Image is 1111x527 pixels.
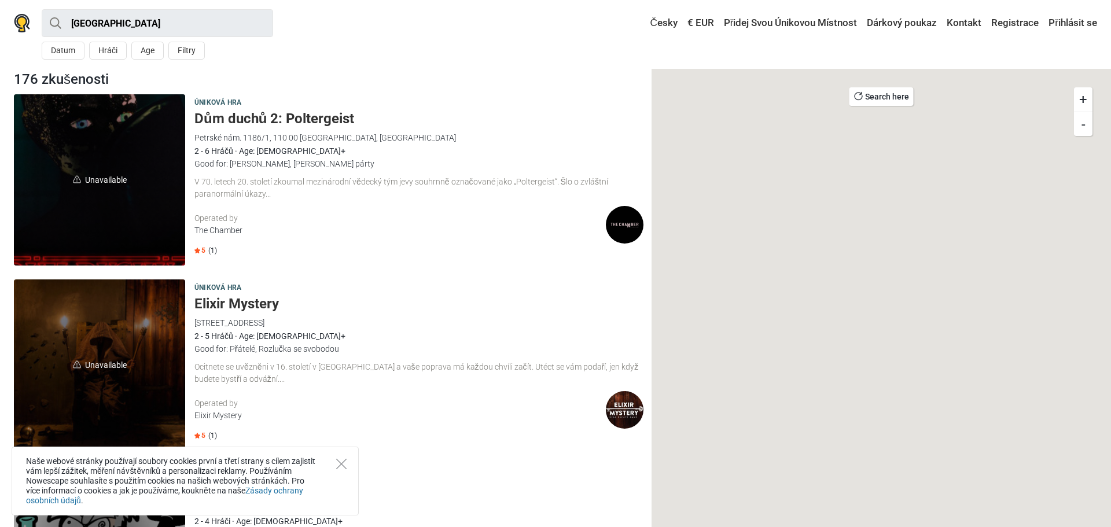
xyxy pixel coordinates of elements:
button: Age [131,42,164,60]
div: Good for: Přátelé, Rozlučka se svobodou [194,342,643,355]
a: Kontakt [944,13,984,34]
div: Naše webové stránky používají soubory cookies první a třetí strany s cílem zajistit vám lepší záž... [12,447,359,515]
button: Search here [849,87,914,106]
div: Ocitnete se uvězněni v 16. století v [GEOGRAPHIC_DATA] a vaše poprava má každou chvíli začít. Uté... [194,361,643,385]
a: Česky [639,13,680,34]
a: € EUR [685,13,717,34]
button: Filtry [168,42,205,60]
div: 176 zkušenosti [9,69,648,90]
h5: Šílený Vědec [194,481,643,497]
h5: Dům duchů 2: Poltergeist [194,110,643,127]
button: Hráči [89,42,127,60]
a: Registrace [988,13,1042,34]
a: Přidej Svou Únikovou Místnost [721,13,860,34]
img: Elixir Mystery [606,391,643,429]
button: + [1074,87,1092,112]
a: Dárkový poukaz [864,13,940,34]
span: 5 [194,431,205,440]
span: Úniková hra [194,97,241,109]
img: The Chamber [606,206,643,244]
div: Operated by [194,397,606,410]
span: Unavailable [14,279,185,451]
img: Nowescape logo [14,14,30,32]
div: The Chamber [194,224,606,237]
div: Good for: [PERSON_NAME], [PERSON_NAME] párty [194,157,643,170]
h5: Elixir Mystery [194,296,643,312]
a: unavailableUnavailable Elixir Mystery [14,279,185,451]
span: Úniková hra [194,282,241,294]
div: [STREET_ADDRESS] [194,316,643,329]
div: Elixir Mystery [194,410,606,422]
div: V 70. letech 20. století zkoumal mezinárodní vědecký tým jevy souhrnně označované jako „Poltergei... [194,176,643,200]
img: unavailable [73,175,81,183]
div: 2 - 6 Hráčů · Age: [DEMOGRAPHIC_DATA]+ [194,145,643,157]
a: Zásady ochrany osobních údajů [26,486,303,505]
button: - [1074,112,1092,136]
span: (1) [208,431,217,440]
div: [STREET_ADDRESS] [194,502,643,514]
a: unavailableUnavailable Dům duchů 2: Poltergeist [14,94,185,266]
span: 5 [194,246,205,255]
div: 2 - 5 Hráčů · Age: [DEMOGRAPHIC_DATA]+ [194,330,643,342]
div: Operated by [194,212,606,224]
input: try “London” [42,9,273,37]
span: Unavailable [14,94,185,266]
img: Star [194,433,200,438]
div: Petrské nám. 1186/1, 110 00 [GEOGRAPHIC_DATA], [GEOGRAPHIC_DATA] [194,131,643,144]
a: Přihlásit se [1046,13,1097,34]
img: Česky [642,19,650,27]
button: Close [336,459,347,469]
img: unavailable [73,360,81,368]
span: (1) [208,246,217,255]
button: Datum [42,42,84,60]
img: Star [194,248,200,253]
